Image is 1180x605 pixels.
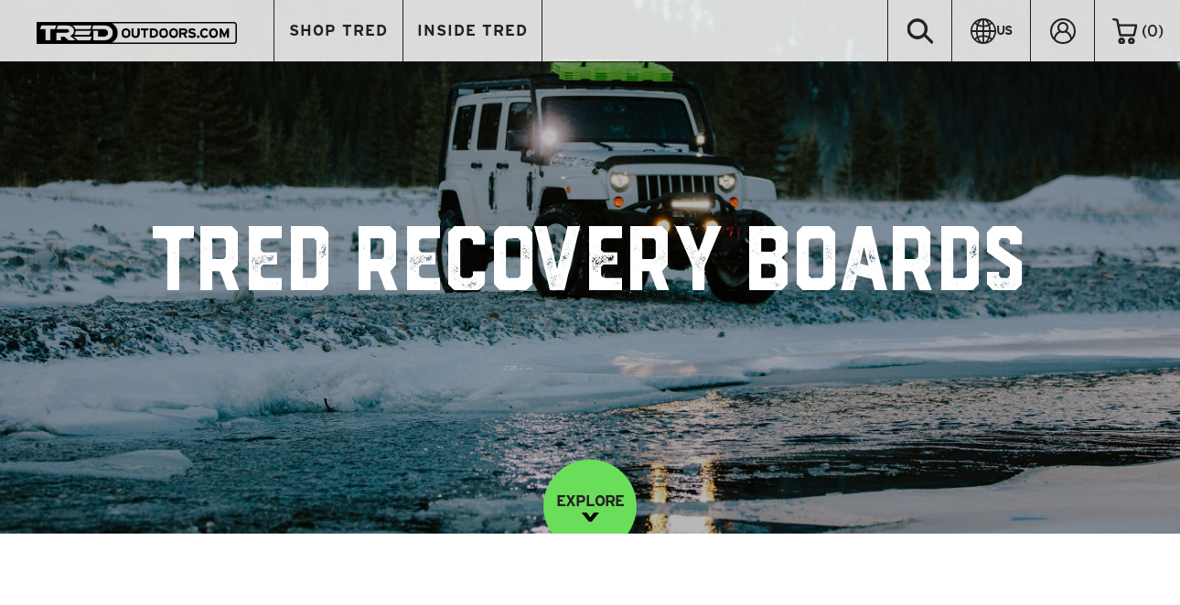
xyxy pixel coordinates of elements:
span: INSIDE TRED [417,23,528,38]
a: EXPLORE [543,459,637,553]
img: cart-icon [1112,18,1137,44]
span: 0 [1147,22,1158,39]
span: SHOP TRED [289,23,388,38]
img: down-image [582,513,599,522]
span: ( ) [1142,23,1164,39]
img: TRED Outdoors America [37,22,237,44]
h1: TRED Recovery Boards [153,226,1028,308]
